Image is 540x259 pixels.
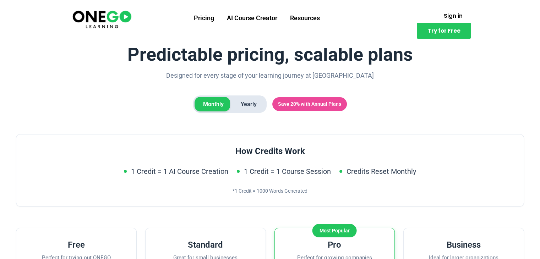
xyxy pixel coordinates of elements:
[244,166,331,177] span: 1 Credit = 1 Course Session
[435,9,471,23] a: Sign in
[155,70,386,81] p: Designed for every stage of your learning journey at [GEOGRAPHIC_DATA]
[347,166,416,177] span: Credits Reset Monthly
[415,239,512,250] h3: Business
[417,23,471,39] a: Try for Free
[272,97,347,111] span: Save 20% with Annual Plans
[28,187,512,195] div: *1 Credit = 1000 Words Generated
[28,239,125,250] h3: Free
[195,97,232,112] span: Monthly
[286,239,383,250] h3: Pro
[220,9,284,27] a: AI Course Creator
[232,97,265,112] span: Yearly
[16,44,524,65] h1: Predictable pricing, scalable plans
[427,28,460,33] span: Try for Free
[131,166,228,177] span: 1 Credit = 1 AI Course Creation
[187,9,220,27] a: Pricing
[443,13,462,18] span: Sign in
[157,239,254,250] h3: Standard
[312,224,357,237] div: Most Popular
[284,9,326,27] a: Resources
[28,146,512,157] h3: How Credits Work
